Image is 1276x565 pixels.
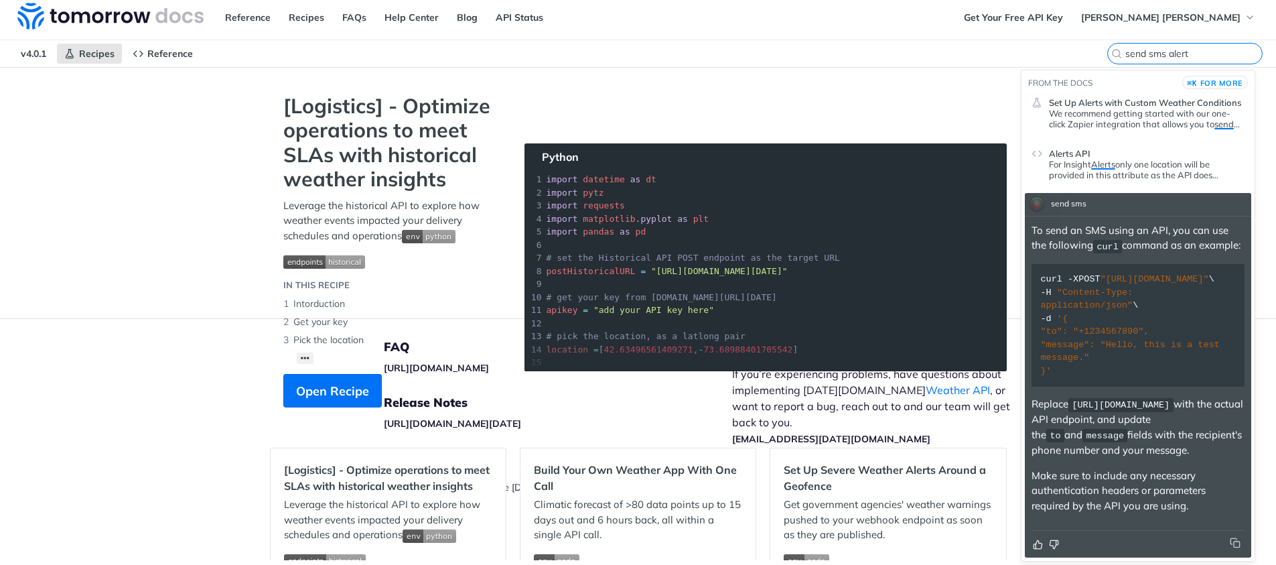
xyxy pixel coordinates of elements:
[784,497,992,543] p: Get government agencies' weather warnings pushed to your webhook endpoint as soon as they are pub...
[1025,137,1251,186] a: Alerts APIFor InsightAlertsonly one location will be provided in this attribute as the API does n...
[402,229,455,242] span: Expand image
[1032,538,1044,551] button: Thumbs up
[1041,314,1052,324] span: -d
[125,44,200,64] a: Reference
[281,7,332,27] a: Recipes
[1041,340,1225,363] span: "message": "Hello, this is a test message."
[1081,11,1240,23] span: [PERSON_NAME] [PERSON_NAME]
[1125,48,1262,60] input: Search
[1048,538,1060,551] button: Thumbs down
[1111,48,1122,59] svg: Search
[147,48,193,60] span: Reference
[1096,241,1118,251] span: curl
[377,7,446,27] a: Help Center
[1041,288,1139,311] span: "Content-Type: application/json"
[1072,400,1169,410] span: [URL][DOMAIN_NAME]
[1028,78,1092,88] span: From the docs
[1041,274,1062,284] span: curl
[1041,366,1052,376] span: }'
[57,44,122,64] a: Recipes
[283,253,498,269] span: Expand image
[1032,397,1245,458] p: Replace with the actual API endpoint, and update the and fields with the recipient's phone number...
[732,433,930,445] a: [EMAIL_ADDRESS][DATE][DOMAIN_NAME]
[297,353,314,364] button: •••
[1049,108,1245,129] div: Set Up Alerts with Custom Weather Conditions
[1074,7,1263,27] button: [PERSON_NAME] [PERSON_NAME]
[403,528,456,541] span: Expand image
[1049,159,1245,180] div: Alerts API
[1032,223,1245,254] p: To send an SMS using an API, you can use the following command as an example:
[1049,148,1090,159] span: Alerts API
[284,462,492,494] h2: [Logistics] - Optimize operations to meet SLAs with historical weather insights
[283,279,350,292] div: IN THIS RECIPE
[1057,314,1068,324] span: '{
[1068,274,1078,284] span: -X
[784,462,992,494] h2: Set Up Severe Weather Alerts Around a Geofence
[1091,159,1115,170] span: Alerts
[296,382,369,400] span: Open Recipe
[283,374,382,407] button: Open Recipe
[1041,273,1236,378] div: POST \ \
[449,7,485,27] a: Blog
[1101,274,1209,284] span: "[URL][DOMAIN_NAME]"
[1214,119,1234,129] span: send
[283,198,498,244] p: Leverage the historical API to explore how weather events impacted your delivery schedules and op...
[534,462,742,494] h2: Build Your Own Weather App With One Call
[1025,86,1251,135] a: Set Up Alerts with Custom Weather ConditionsWe recommend getting started with our one-click Zapie...
[283,331,498,349] li: Pick the location
[1041,288,1052,298] span: -H
[1182,76,1248,89] button: ⌘Kfor more
[1041,326,1149,336] span: "to": "+1234567890",
[1049,159,1245,180] p: For Insight only one location will be provided in this attribute as the API does not multiple loc...
[1049,108,1245,129] p: We recommend getting started with our one-click Zapier integration that allows you to notificatio...
[1032,468,1245,514] p: Make sure to include any necessary authentication headers or parameters required by the API you a...
[1049,97,1241,108] span: Set Up Alerts with Custom Weather Conditions
[1050,431,1060,441] span: to
[1048,194,1090,214] div: send sms
[488,7,551,27] a: API Status
[956,7,1070,27] a: Get Your Free API Key
[283,295,498,313] li: Intorduction
[13,44,54,64] span: v4.0.1
[283,94,498,192] strong: [Logistics] - Optimize operations to meet SLAs with historical weather insights
[79,48,115,60] span: Recipes
[335,7,374,27] a: FAQs
[1226,538,1245,548] button: Copy to clipboard
[218,7,278,27] a: Reference
[1086,431,1124,441] span: message
[1049,92,1245,108] header: Set Up Alerts with Custom Weather Conditions
[283,313,498,331] li: Get your key
[1049,143,1245,159] header: Alerts API
[402,230,455,243] img: env
[17,3,204,29] img: Tomorrow.io Weather API Docs
[283,255,365,269] img: endpoint
[1187,76,1197,90] kbd: ⌘K
[403,529,456,543] img: env
[284,497,492,543] p: Leverage the historical API to explore how weather events impacted your delivery schedules and op...
[534,497,742,543] p: Climatic forecast of >80 data points up to 15 days out and 6 hours back, all within a single API ...
[1200,78,1243,88] span: for more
